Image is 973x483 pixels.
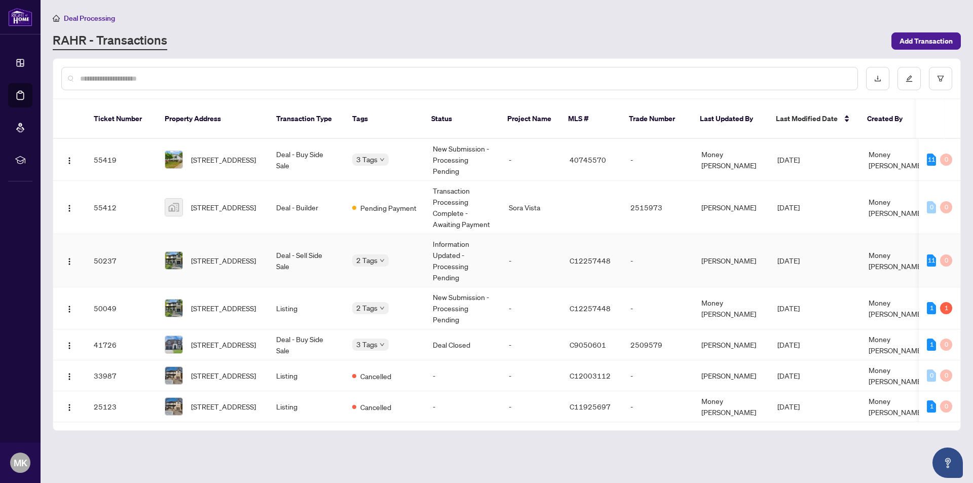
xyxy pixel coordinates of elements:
[693,234,769,287] td: [PERSON_NAME]
[268,391,344,422] td: Listing
[360,370,391,382] span: Cancelled
[777,203,800,212] span: [DATE]
[191,202,256,213] span: [STREET_ADDRESS]
[61,300,78,316] button: Logo
[927,154,936,166] div: 11
[86,99,157,139] th: Ticket Number
[65,257,73,266] img: Logo
[927,369,936,382] div: 0
[157,99,268,139] th: Property Address
[380,306,385,311] span: down
[927,201,936,213] div: 0
[940,339,952,351] div: 0
[777,402,800,411] span: [DATE]
[86,287,157,329] td: 50049
[61,152,78,168] button: Logo
[891,32,961,50] button: Add Transaction
[191,370,256,381] span: [STREET_ADDRESS]
[191,401,256,412] span: [STREET_ADDRESS]
[425,391,501,422] td: -
[165,252,182,269] img: thumbnail-img
[61,398,78,415] button: Logo
[65,403,73,412] img: Logo
[940,254,952,267] div: 0
[501,360,562,391] td: -
[380,157,385,162] span: down
[869,150,923,170] span: Money [PERSON_NAME]
[570,155,606,164] span: 40745570
[268,360,344,391] td: Listing
[874,75,881,82] span: download
[927,400,936,413] div: 1
[425,234,501,287] td: Information Updated - Processing Pending
[64,14,115,23] span: Deal Processing
[869,197,923,217] span: Money [PERSON_NAME]
[356,254,378,266] span: 2 Tags
[360,202,417,213] span: Pending Payment
[65,373,73,381] img: Logo
[777,155,800,164] span: [DATE]
[940,400,952,413] div: 0
[776,113,838,124] span: Last Modified Date
[927,339,936,351] div: 1
[61,367,78,384] button: Logo
[380,342,385,347] span: down
[693,139,769,181] td: Money [PERSON_NAME]
[268,99,344,139] th: Transaction Type
[869,396,923,417] span: Money [PERSON_NAME]
[869,298,923,318] span: Money [PERSON_NAME]
[191,303,256,314] span: [STREET_ADDRESS]
[191,339,256,350] span: [STREET_ADDRESS]
[65,204,73,212] img: Logo
[61,199,78,215] button: Logo
[622,391,693,422] td: -
[86,360,157,391] td: 33987
[501,287,562,329] td: -
[423,99,499,139] th: Status
[692,99,768,139] th: Last Updated By
[570,340,606,349] span: C9050601
[940,369,952,382] div: 0
[356,339,378,350] span: 3 Tags
[65,305,73,313] img: Logo
[932,448,963,478] button: Open asap
[268,181,344,234] td: Deal - Builder
[380,258,385,263] span: down
[86,234,157,287] td: 50237
[940,302,952,314] div: 1
[693,391,769,422] td: Money [PERSON_NAME]
[940,154,952,166] div: 0
[693,287,769,329] td: Money [PERSON_NAME]
[777,256,800,265] span: [DATE]
[165,151,182,168] img: thumbnail-img
[897,67,921,90] button: edit
[501,391,562,422] td: -
[777,304,800,313] span: [DATE]
[53,32,167,50] a: RAHR - Transactions
[191,154,256,165] span: [STREET_ADDRESS]
[268,329,344,360] td: Deal - Buy Side Sale
[501,234,562,287] td: -
[777,340,800,349] span: [DATE]
[777,371,800,380] span: [DATE]
[191,255,256,266] span: [STREET_ADDRESS]
[501,139,562,181] td: -
[165,300,182,317] img: thumbnail-img
[65,342,73,350] img: Logo
[693,329,769,360] td: [PERSON_NAME]
[165,398,182,415] img: thumbnail-img
[622,181,693,234] td: 2515973
[14,456,27,470] span: MK
[425,181,501,234] td: Transaction Processing Complete - Awaiting Payment
[866,67,889,90] button: download
[61,337,78,353] button: Logo
[622,234,693,287] td: -
[165,199,182,216] img: thumbnail-img
[165,367,182,384] img: thumbnail-img
[927,302,936,314] div: 1
[929,67,952,90] button: filter
[900,33,953,49] span: Add Transaction
[360,401,391,413] span: Cancelled
[86,329,157,360] td: 41726
[425,329,501,360] td: Deal Closed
